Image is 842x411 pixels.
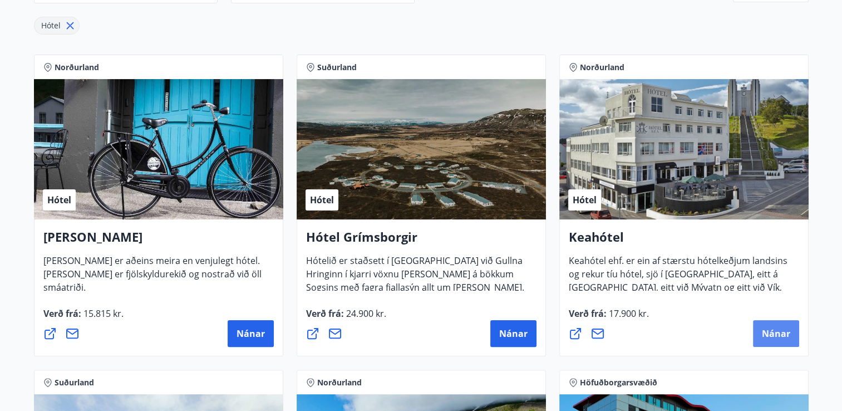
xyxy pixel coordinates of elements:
[607,307,649,320] span: 17.900 kr.
[43,307,124,329] span: Verð frá :
[569,255,787,329] span: Keahótel ehf. er ein af stærstu hótelkeðjum landsins og rekur tíu hótel, sjö í [GEOGRAPHIC_DATA],...
[569,228,799,254] h4: Keahótel
[753,320,799,347] button: Nánar
[306,228,536,254] h4: Hótel Grímsborgir
[490,320,536,347] button: Nánar
[762,327,790,340] span: Nánar
[34,17,80,35] div: Hótel
[81,307,124,320] span: 15.815 kr.
[317,377,362,388] span: Norðurland
[344,307,386,320] span: 24.900 kr.
[317,62,357,73] span: Suðurland
[310,194,334,206] span: Hótel
[580,62,624,73] span: Norðurland
[55,62,99,73] span: Norðurland
[306,255,524,329] span: Hótelið er staðsett í [GEOGRAPHIC_DATA] við Gullna Hringinn í kjarri vöxnu [PERSON_NAME] á bökkum...
[573,194,597,206] span: Hótel
[41,20,61,31] span: Hótel
[580,377,657,388] span: Höfuðborgarsvæðið
[55,377,94,388] span: Suðurland
[43,228,274,254] h4: [PERSON_NAME]
[237,327,265,340] span: Nánar
[499,327,528,340] span: Nánar
[306,307,386,329] span: Verð frá :
[228,320,274,347] button: Nánar
[47,194,71,206] span: Hótel
[43,255,262,302] span: [PERSON_NAME] er aðeins meira en venjulegt hótel. [PERSON_NAME] er fjölskyldurekið og nostrað við...
[569,307,649,329] span: Verð frá :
